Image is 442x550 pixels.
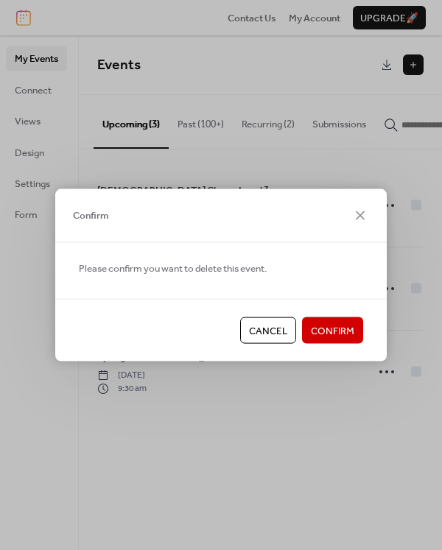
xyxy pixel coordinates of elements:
[79,261,267,275] span: Please confirm you want to delete this event.
[73,208,109,223] span: Confirm
[311,324,354,339] span: Confirm
[240,317,296,344] button: Cancel
[249,324,287,339] span: Cancel
[302,317,363,344] button: Confirm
